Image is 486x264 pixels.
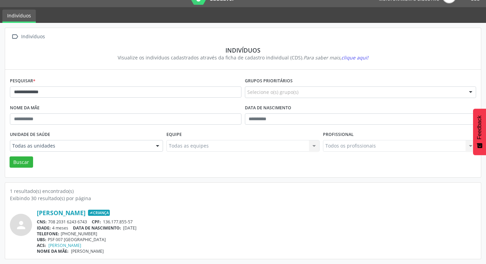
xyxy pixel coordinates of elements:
[12,142,149,149] span: Todas as unidades
[10,129,50,140] label: Unidade de saúde
[37,225,476,231] div: 4 meses
[10,103,40,113] label: Nome da mãe
[15,54,471,61] div: Visualize os indivíduos cadastrados através da ficha de cadastro individual (CDS).
[103,219,133,225] span: 136.177.855-57
[2,10,36,23] a: Indivíduos
[37,231,59,237] span: TELEFONE:
[15,46,471,54] div: Indivíduos
[15,219,27,231] i: person
[245,76,293,86] label: Grupos prioritários
[37,237,46,242] span: UBS:
[73,225,121,231] span: DATA DE NASCIMENTO:
[123,225,136,231] span: [DATE]
[476,115,483,139] span: Feedback
[10,32,46,42] a:  Indivíduos
[37,242,46,248] span: ACS:
[37,225,51,231] span: IDADE:
[10,32,20,42] i: 
[10,156,33,168] button: Buscar
[37,248,69,254] span: NOME DA MÃE:
[473,109,486,155] button: Feedback - Mostrar pesquisa
[304,54,368,61] i: Para saber mais,
[37,231,476,237] div: [PHONE_NUMBER]
[88,210,110,216] span: Criança
[10,187,476,195] div: 1 resultado(s) encontrado(s)
[323,129,354,140] label: Profissional
[20,32,46,42] div: Indivíduos
[10,76,35,86] label: Pesquisar
[92,219,101,225] span: CPF:
[245,103,291,113] label: Data de nascimento
[341,54,368,61] span: clique aqui!
[37,237,476,242] div: PSF 007 [GEOGRAPHIC_DATA]
[37,219,476,225] div: 708 2031 6243 6743
[48,242,81,248] a: [PERSON_NAME]
[247,88,298,96] span: Selecione o(s) grupo(s)
[37,219,47,225] span: CNS:
[10,195,476,202] div: Exibindo 30 resultado(s) por página
[166,129,182,140] label: Equipe
[71,248,104,254] span: [PERSON_NAME]
[37,209,86,217] a: [PERSON_NAME]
